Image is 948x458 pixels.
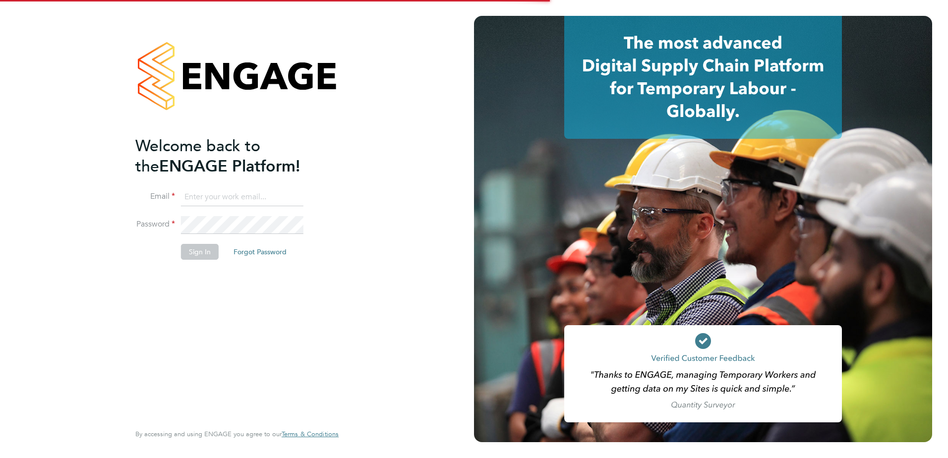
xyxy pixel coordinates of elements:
[282,430,339,438] a: Terms & Conditions
[181,188,303,206] input: Enter your work email...
[135,136,260,176] span: Welcome back to the
[135,136,329,176] h2: ENGAGE Platform!
[135,430,339,438] span: By accessing and using ENGAGE you agree to our
[135,191,175,202] label: Email
[135,219,175,229] label: Password
[226,244,295,260] button: Forgot Password
[181,244,219,260] button: Sign In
